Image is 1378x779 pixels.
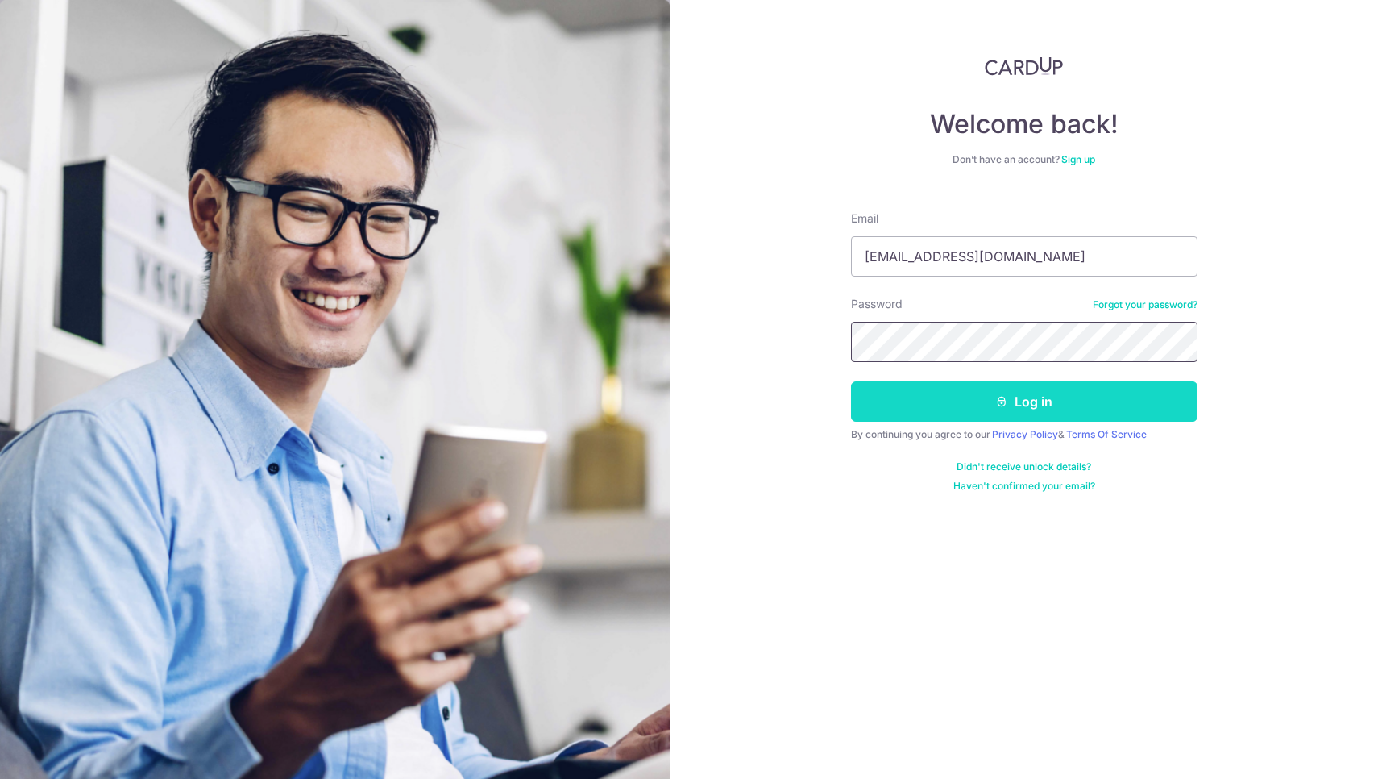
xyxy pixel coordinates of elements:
a: Privacy Policy [992,428,1058,440]
a: Sign up [1061,153,1095,165]
button: Log in [851,381,1197,422]
img: CardUp Logo [985,56,1064,76]
h4: Welcome back! [851,108,1197,140]
div: Don’t have an account? [851,153,1197,166]
a: Terms Of Service [1066,428,1147,440]
div: By continuing you agree to our & [851,428,1197,441]
input: Enter your Email [851,236,1197,277]
a: Didn't receive unlock details? [957,460,1091,473]
label: Email [851,210,878,227]
label: Password [851,296,903,312]
a: Forgot your password? [1093,298,1197,311]
a: Haven't confirmed your email? [953,480,1095,493]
